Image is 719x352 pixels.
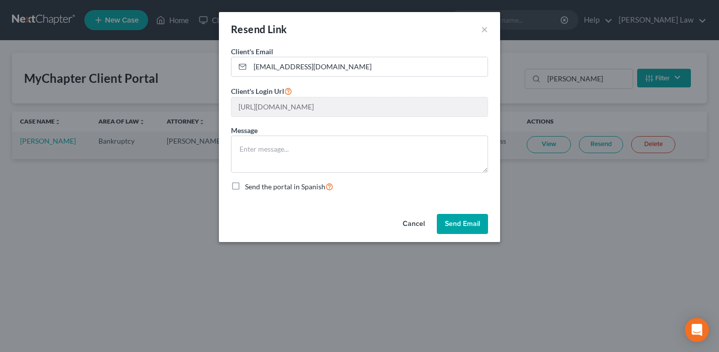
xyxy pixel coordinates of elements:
span: Send the portal in Spanish [245,182,325,191]
button: Send Email [437,214,488,234]
div: Resend Link [231,22,287,36]
button: × [481,23,488,35]
div: Open Intercom Messenger [685,318,709,342]
input: -- [231,97,488,116]
label: Message [231,125,258,136]
label: Client's Login Url [231,85,292,97]
span: Client's Email [231,47,273,56]
button: Cancel [395,214,433,234]
input: Enter email... [250,57,488,76]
